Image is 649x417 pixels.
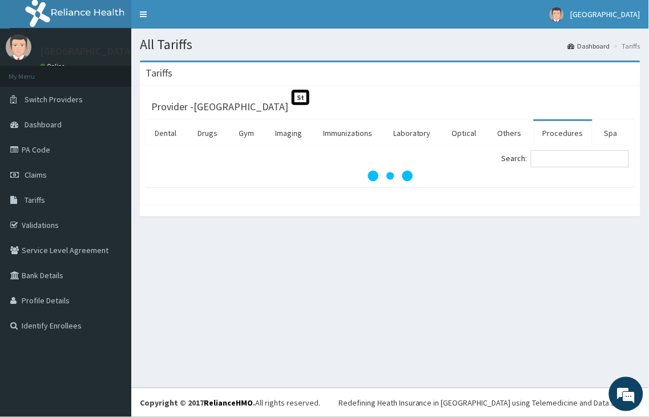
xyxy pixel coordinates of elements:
[151,102,288,112] h3: Provider - [GEOGRAPHIC_DATA]
[229,121,263,145] a: Gym
[40,62,67,70] a: Online
[571,9,640,19] span: [GEOGRAPHIC_DATA]
[338,397,640,408] div: Redefining Heath Insurance in [GEOGRAPHIC_DATA] using Telemedicine and Data Science!
[568,41,610,51] a: Dashboard
[368,153,413,199] svg: audio-loading
[611,41,640,51] li: Tariffs
[384,121,440,145] a: Laboratory
[502,150,629,167] label: Search:
[6,34,31,60] img: User Image
[40,46,134,57] p: [GEOGRAPHIC_DATA]
[25,94,83,105] span: Switch Providers
[443,121,486,145] a: Optical
[131,388,649,417] footer: All rights reserved.
[534,121,592,145] a: Procedures
[25,170,47,180] span: Claims
[146,121,186,145] a: Dental
[140,398,255,408] strong: Copyright © 2017 .
[146,68,172,78] h3: Tariffs
[140,37,640,52] h1: All Tariffs
[204,398,253,408] a: RelianceHMO
[188,121,227,145] a: Drugs
[292,90,309,105] span: St
[595,121,627,145] a: Spa
[25,195,45,205] span: Tariffs
[25,119,62,130] span: Dashboard
[314,121,381,145] a: Immunizations
[550,7,564,22] img: User Image
[531,150,629,167] input: Search:
[266,121,311,145] a: Imaging
[489,121,531,145] a: Others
